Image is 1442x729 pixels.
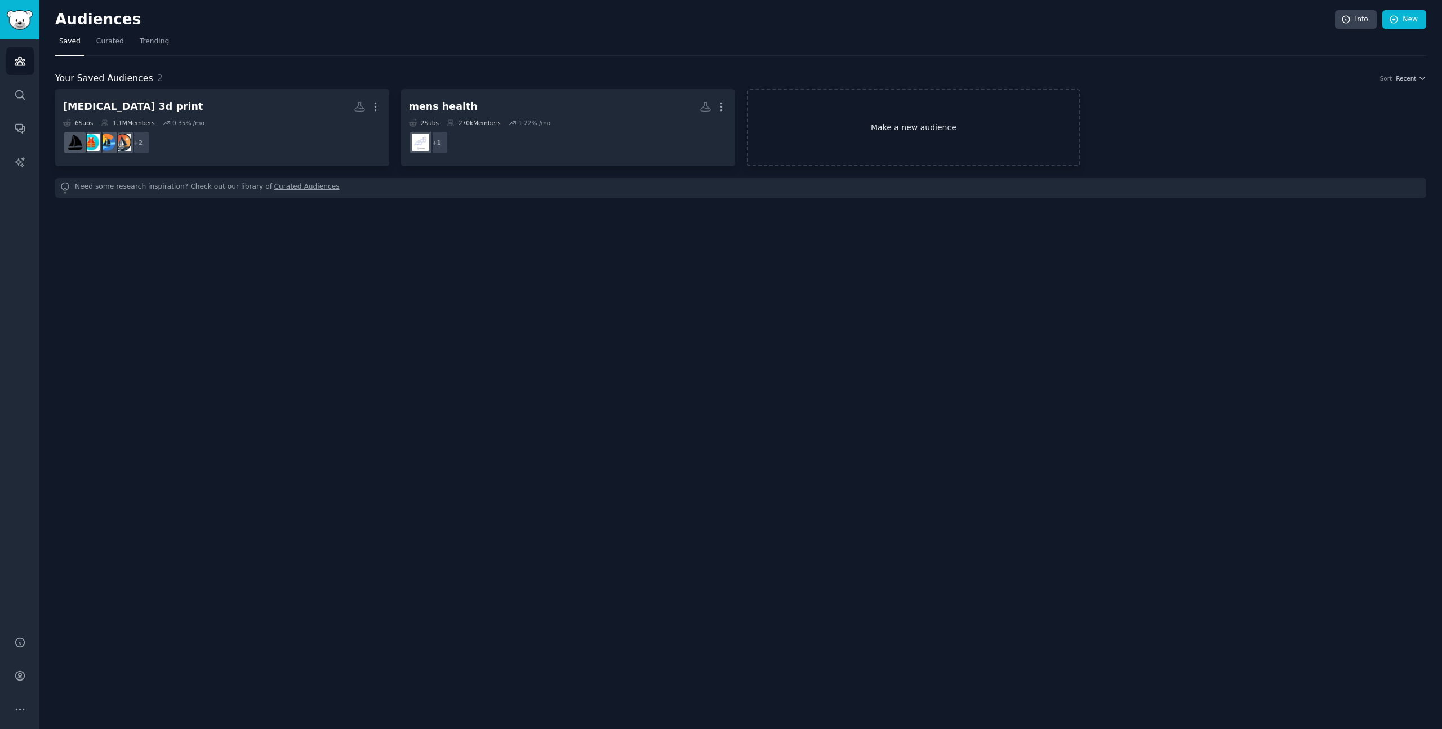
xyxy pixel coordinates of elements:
h2: Audiences [55,11,1335,29]
div: 1.1M Members [101,119,154,127]
span: Recent [1396,74,1416,82]
button: Recent [1396,74,1426,82]
span: Trending [140,37,169,47]
span: 2 [157,73,163,83]
div: 270k Members [447,119,501,127]
img: boatbuilding [82,134,100,151]
div: mens health [409,100,478,114]
a: Trending [136,33,173,56]
div: 6 Sub s [63,119,93,127]
img: Testosterone [412,134,429,151]
div: + 1 [425,131,448,154]
a: mens health2Subs270kMembers1.22% /mo+1Testosterone [401,89,735,166]
div: Need some research inspiration? Check out our library of [55,178,1426,198]
a: Curated Audiences [274,182,340,194]
span: Your Saved Audiences [55,72,153,86]
div: Sort [1380,74,1392,82]
div: + 2 [126,131,150,154]
span: Saved [59,37,81,47]
img: SailboatCruising [114,134,131,151]
div: 2 Sub s [409,119,439,127]
img: Sailboats [98,134,115,151]
a: New [1382,10,1426,29]
a: Make a new audience [747,89,1081,166]
a: [MEDICAL_DATA] 3d print6Subs1.1MMembers0.35% /mo+2SailboatCruisingSailboatsboatbuildingsailing [55,89,389,166]
a: Info [1335,10,1377,29]
div: 0.35 % /mo [172,119,204,127]
img: GummySearch logo [7,10,33,30]
a: Curated [92,33,128,56]
img: sailing [66,134,84,151]
span: Curated [96,37,124,47]
a: Saved [55,33,84,56]
div: [MEDICAL_DATA] 3d print [63,100,203,114]
div: 1.22 % /mo [518,119,550,127]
